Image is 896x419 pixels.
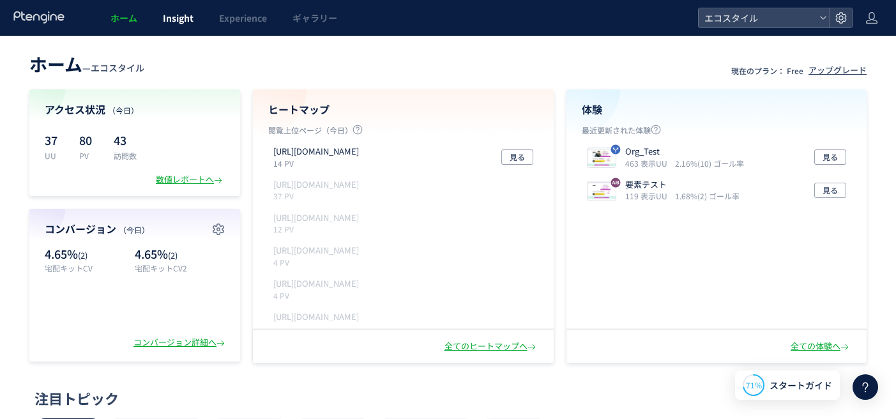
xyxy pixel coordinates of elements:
span: スタートガイド [770,379,832,392]
span: 見る [823,183,838,198]
span: 見る [823,149,838,165]
p: 宅配キットCV [45,263,128,273]
p: 4.65% [45,246,128,263]
span: エコスタイル [91,61,144,74]
p: 37 [45,130,64,150]
p: 閲覧上位ページ（今日） [268,125,538,141]
p: https://style-eco.com/takuhai-kaitori/moushikomi/wide_step1.php [273,179,359,191]
h4: アクセス状況 [45,102,225,117]
div: 注目トピック [34,388,855,408]
div: — [29,51,144,77]
div: 全てのヒートマップへ [444,340,538,353]
button: 見る [814,183,846,198]
span: ホーム [29,51,82,77]
p: 4 PV [273,290,364,301]
span: Experience [219,11,267,24]
p: https://style-eco.com/takuhai-kaitori/lp01 [273,146,359,158]
p: 現在のプラン： Free [731,65,803,76]
span: Insight [163,11,194,24]
div: 全ての体験へ [791,340,851,353]
div: アップグレード [809,65,867,77]
p: UU [45,150,64,161]
span: 見る [510,149,525,165]
h4: コンバージョン [45,222,225,236]
p: 14 PV [273,158,364,169]
i: 1.68%(2) ゴール率 [675,190,740,201]
p: https://style-eco.com/takuhai-kaitori/moushikomi/narrow_step1.php [273,212,359,224]
i: 463 表示UU [625,158,672,169]
p: 80 [79,130,98,150]
span: (2) [168,249,178,261]
span: (2) [78,249,87,261]
p: 訪問数 [114,150,137,161]
p: 4 PV [273,257,364,268]
span: 71% [746,379,762,390]
span: （今日） [108,105,139,116]
img: 5986e28366fe619623ba13da9d8a9ca91752888562465.jpeg [588,183,616,201]
p: 37 PV [273,190,364,201]
p: Org_Test [625,146,739,158]
p: PV [79,150,98,161]
h4: 体験 [582,102,852,117]
img: 09124264754c9580cbc6f7e4e81e712a1751423959640.jpeg [588,149,616,167]
p: 最近更新された体験 [582,125,852,141]
h4: ヒートマップ [268,102,538,117]
p: 43 [114,130,137,150]
p: https://style-eco.com/takuhai-kaitori/moushikomi/narrow_step2.php [273,245,359,257]
span: エコスタイル [701,8,814,27]
p: 2 PV [273,323,364,333]
p: 要素テスト [625,179,734,191]
p: https://style-eco.com/takuhai-kaitori/moushikomi/narrow_step3.php [273,311,359,323]
i: 119 表示UU [625,190,672,201]
span: ギャラリー [292,11,337,24]
button: 見る [501,149,533,165]
p: https://style-eco.com/takuhai-kaitori/moushikomi/wide_step2.php [273,278,359,290]
div: コンバージョン詳細へ [133,337,227,349]
p: 宅配キットCV2 [135,263,225,273]
span: ホーム [110,11,137,24]
i: 2.16%(10) ゴール率 [675,158,744,169]
div: 数値レポートへ [156,174,225,186]
p: 12 PV [273,224,364,234]
button: 見る [814,149,846,165]
p: 4.65% [135,246,225,263]
span: （今日） [119,224,149,235]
